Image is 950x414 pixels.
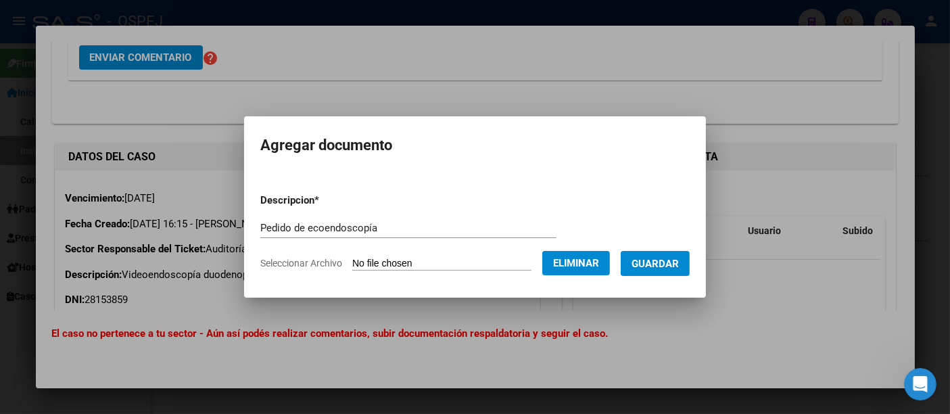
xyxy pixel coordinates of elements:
button: Guardar [621,251,690,276]
span: Seleccionar Archivo [260,258,342,269]
h2: Agregar documento [260,133,690,158]
span: Guardar [632,258,679,270]
p: Descripcion [260,193,389,208]
iframe: Intercom live chat [904,368,936,400]
span: Eliminar [553,257,599,269]
button: Eliminar [542,251,610,275]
